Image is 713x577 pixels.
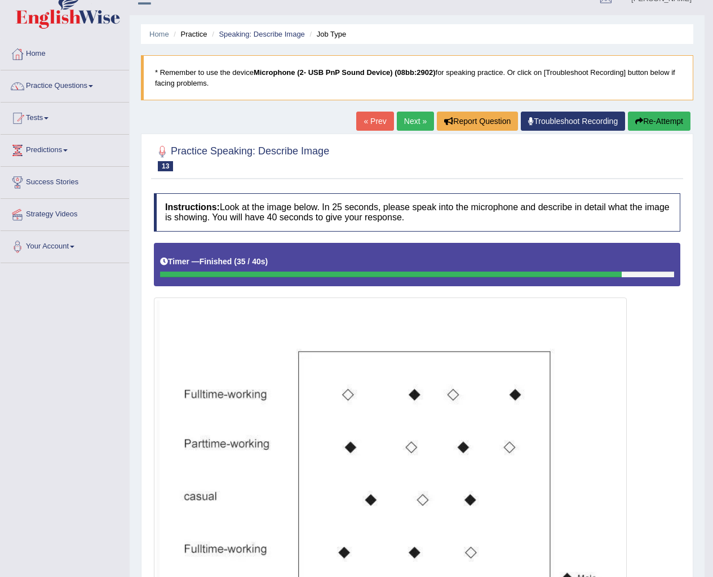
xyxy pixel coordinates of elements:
[1,135,129,163] a: Predictions
[521,112,625,131] a: Troubleshoot Recording
[437,112,518,131] button: Report Question
[237,257,265,266] b: 35 / 40s
[200,257,232,266] b: Finished
[149,30,169,38] a: Home
[1,167,129,195] a: Success Stories
[1,199,129,227] a: Strategy Videos
[1,231,129,259] a: Your Account
[1,103,129,131] a: Tests
[234,257,237,266] b: (
[160,258,268,266] h5: Timer —
[141,55,693,100] blockquote: * Remember to use the device for speaking practice. Or click on [Troubleshoot Recording] button b...
[165,202,220,212] b: Instructions:
[1,70,129,99] a: Practice Questions
[356,112,393,131] a: « Prev
[1,38,129,66] a: Home
[154,193,680,231] h4: Look at the image below. In 25 seconds, please speak into the microphone and describe in detail w...
[219,30,304,38] a: Speaking: Describe Image
[265,257,268,266] b: )
[397,112,434,131] a: Next »
[628,112,690,131] button: Re-Attempt
[154,143,329,171] h2: Practice Speaking: Describe Image
[254,68,436,77] b: Microphone (2- USB PnP Sound Device) (08bb:2902)
[307,29,346,39] li: Job Type
[158,161,173,171] span: 13
[171,29,207,39] li: Practice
